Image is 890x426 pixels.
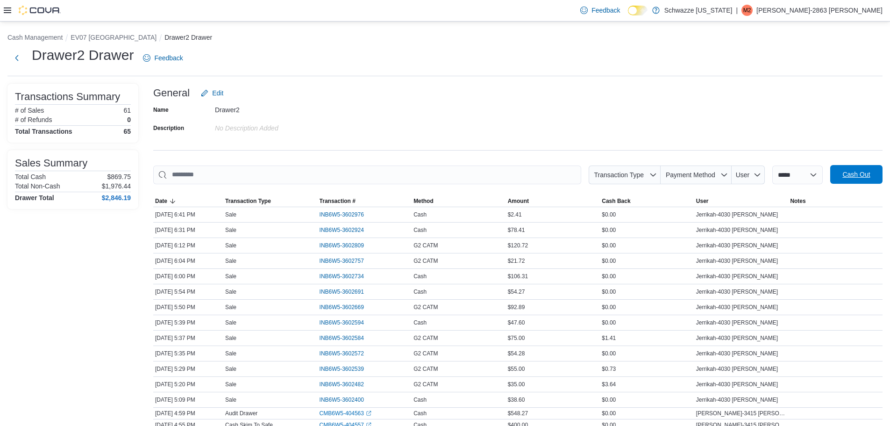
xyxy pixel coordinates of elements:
button: Transaction # [318,195,412,207]
span: Feedback [591,6,620,15]
p: 61 [123,107,131,114]
label: Description [153,124,184,132]
span: Jerrikah-4030 [PERSON_NAME] [696,365,778,373]
span: Edit [212,88,223,98]
span: $38.60 [508,396,525,404]
p: [PERSON_NAME]-2863 [PERSON_NAME] [756,5,883,16]
span: Jerrikah-4030 [PERSON_NAME] [696,211,778,218]
button: INB6W5-3602572 [320,348,373,359]
span: Cash Out [842,170,870,179]
span: User [736,171,750,179]
span: $54.28 [508,350,525,357]
button: INB6W5-3602924 [320,224,373,236]
div: [DATE] 5:35 PM [153,348,223,359]
p: Sale [225,273,236,280]
span: Cash [413,211,427,218]
button: Amount [506,195,600,207]
span: Cash [413,273,427,280]
span: Cash [413,396,427,404]
div: $0.00 [600,408,694,419]
button: Cash Back [600,195,694,207]
span: $106.31 [508,273,528,280]
span: Jerrikah-4030 [PERSON_NAME] [696,303,778,311]
span: $21.72 [508,257,525,265]
div: [DATE] 5:09 PM [153,394,223,405]
span: $55.00 [508,365,525,373]
span: Cash Back [602,197,630,205]
h6: # of Sales [15,107,44,114]
h3: Transactions Summary [15,91,120,102]
span: M2 [743,5,751,16]
span: INB6W5-3602572 [320,350,364,357]
button: User [732,166,765,184]
span: Amount [508,197,529,205]
button: INB6W5-3602976 [320,209,373,220]
p: Audit Drawer [225,410,257,417]
label: Name [153,106,169,114]
button: Method [412,195,506,207]
span: $47.60 [508,319,525,326]
button: Next [7,49,26,67]
span: G2 CATM [413,365,438,373]
span: INB6W5-3602691 [320,288,364,296]
span: G2 CATM [413,303,438,311]
span: INB6W5-3602757 [320,257,364,265]
img: Cova [19,6,61,15]
span: INB6W5-3602924 [320,226,364,234]
button: INB6W5-3602400 [320,394,373,405]
div: $0.00 [600,255,694,267]
p: Sale [225,288,236,296]
span: $78.41 [508,226,525,234]
button: INB6W5-3602757 [320,255,373,267]
div: [DATE] 5:50 PM [153,302,223,313]
span: Jerrikah-4030 [PERSON_NAME] [696,396,778,404]
button: INB6W5-3602809 [320,240,373,251]
button: Date [153,195,223,207]
span: INB6W5-3602482 [320,381,364,388]
p: Sale [225,381,236,388]
span: $120.72 [508,242,528,249]
p: Schwazze [US_STATE] [664,5,733,16]
p: Sale [225,396,236,404]
span: Jerrikah-4030 [PERSON_NAME] [696,350,778,357]
span: $35.00 [508,381,525,388]
span: Transaction Type [225,197,271,205]
button: Transaction Type [223,195,318,207]
span: Feedback [154,53,183,63]
div: $0.00 [600,271,694,282]
button: INB6W5-3602584 [320,332,373,344]
span: Transaction Type [594,171,644,179]
span: G2 CATM [413,350,438,357]
span: Date [155,197,167,205]
span: $548.27 [508,410,528,417]
div: [DATE] 5:37 PM [153,332,223,344]
input: Dark Mode [628,6,648,15]
span: INB6W5-3602669 [320,303,364,311]
button: Cash Out [830,165,883,184]
div: $0.00 [600,209,694,220]
p: Sale [225,334,236,342]
button: Payment Method [661,166,732,184]
span: Cash [413,226,427,234]
div: [DATE] 6:41 PM [153,209,223,220]
p: Sale [225,319,236,326]
svg: External link [366,411,371,416]
div: No Description added [215,121,340,132]
span: G2 CATM [413,257,438,265]
p: 0 [127,116,131,123]
span: $92.89 [508,303,525,311]
span: INB6W5-3602976 [320,211,364,218]
div: $0.00 [600,302,694,313]
input: This is a search bar. As you type, the results lower in the page will automatically filter. [153,166,581,184]
p: Sale [225,257,236,265]
div: Drawer2 [215,102,340,114]
button: INB6W5-3602691 [320,286,373,297]
h4: Drawer Total [15,194,54,202]
div: [DATE] 6:04 PM [153,255,223,267]
span: Method [413,197,434,205]
h6: Total Cash [15,173,46,181]
span: INB6W5-3602734 [320,273,364,280]
span: Jerrikah-4030 [PERSON_NAME] [696,226,778,234]
p: Sale [225,365,236,373]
